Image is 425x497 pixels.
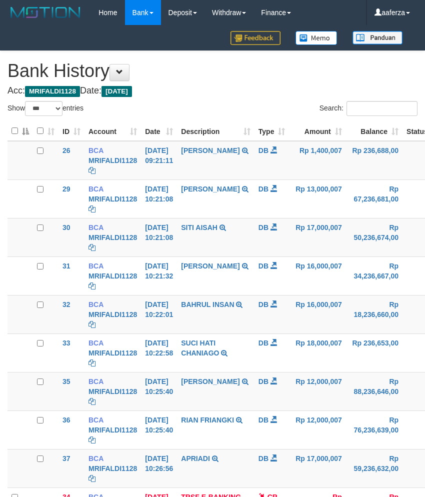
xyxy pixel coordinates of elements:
[289,295,345,333] td: Rp 16,000,007
[62,339,70,347] span: 33
[181,185,239,193] a: [PERSON_NAME]
[295,31,337,45] img: Button%20Memo.svg
[88,320,95,328] a: Copy MRIFALDI1128 to clipboard
[88,166,95,174] a: Copy MRIFALDI1128 to clipboard
[346,121,402,141] th: Balance: activate to sort column ascending
[88,156,137,164] a: MRIFALDI1128
[62,416,70,424] span: 36
[88,233,137,241] a: MRIFALDI1128
[33,121,58,141] th: : activate to sort column ascending
[141,218,177,256] td: [DATE] 10:21:08
[88,243,95,251] a: Copy MRIFALDI1128 to clipboard
[258,454,268,462] span: DB
[289,372,345,410] td: Rp 12,000,007
[289,256,345,295] td: Rp 16,000,007
[258,223,268,231] span: DB
[346,372,402,410] td: Rp 88,236,646,00
[141,372,177,410] td: [DATE] 10:25:40
[88,205,95,213] a: Copy MRIFALDI1128 to clipboard
[7,61,417,81] h1: Bank History
[181,300,234,308] a: BAHRUL INSAN
[346,333,402,372] td: Rp 236,653,00
[258,185,268,193] span: DB
[88,339,103,347] span: BCA
[84,121,141,141] th: Account: activate to sort column ascending
[289,410,345,449] td: Rp 12,000,007
[289,179,345,218] td: Rp 13,000,007
[181,339,219,357] a: SUCI HATI CHANIAGO
[88,474,95,482] a: Copy MRIFALDI1128 to clipboard
[7,5,83,20] img: MOTION_logo.png
[62,300,70,308] span: 32
[181,262,239,270] a: [PERSON_NAME]
[88,195,137,203] a: MRIFALDI1128
[88,426,137,434] a: MRIFALDI1128
[254,121,289,141] th: Type: activate to sort column ascending
[88,359,95,367] a: Copy MRIFALDI1128 to clipboard
[181,146,239,154] a: [PERSON_NAME]
[88,377,103,385] span: BCA
[88,262,103,270] span: BCA
[141,410,177,449] td: [DATE] 10:25:40
[181,223,217,231] a: SITI AISAH
[88,282,95,290] a: Copy MRIFALDI1128 to clipboard
[141,121,177,141] th: Date: activate to sort column ascending
[62,454,70,462] span: 37
[177,121,254,141] th: Description: activate to sort column ascending
[88,146,103,154] span: BCA
[62,185,70,193] span: 29
[181,416,234,424] a: RIAN FRIANGKI
[181,454,210,462] a: APRIADI
[258,146,268,154] span: DB
[258,262,268,270] span: DB
[319,101,417,116] label: Search:
[141,295,177,333] td: [DATE] 10:22:01
[346,256,402,295] td: Rp 34,236,667,00
[346,449,402,487] td: Rp 59,236,632,00
[289,141,345,180] td: Rp 1,400,007
[88,436,95,444] a: Copy MRIFALDI1128 to clipboard
[88,397,95,405] a: Copy MRIFALDI1128 to clipboard
[88,300,103,308] span: BCA
[88,185,103,193] span: BCA
[62,262,70,270] span: 31
[141,449,177,487] td: [DATE] 10:26:56
[346,218,402,256] td: Rp 50,236,674,00
[352,31,402,44] img: panduan.png
[346,101,417,116] input: Search:
[88,349,137,357] a: MRIFALDI1128
[88,387,137,395] a: MRIFALDI1128
[289,449,345,487] td: Rp 17,000,007
[289,121,345,141] th: Amount: activate to sort column ascending
[141,333,177,372] td: [DATE] 10:22:58
[88,454,103,462] span: BCA
[346,179,402,218] td: Rp 67,236,681,00
[101,86,132,97] span: [DATE]
[88,464,137,472] a: MRIFALDI1128
[7,101,83,116] label: Show entries
[230,31,280,45] img: Feedback.jpg
[62,377,70,385] span: 35
[88,416,103,424] span: BCA
[181,377,239,385] a: [PERSON_NAME]
[258,377,268,385] span: DB
[289,333,345,372] td: Rp 18,000,007
[346,410,402,449] td: Rp 76,236,639,00
[141,256,177,295] td: [DATE] 10:21:32
[258,339,268,347] span: DB
[58,121,84,141] th: ID: activate to sort column ascending
[88,223,103,231] span: BCA
[25,86,80,97] span: MRIFALDI1128
[258,300,268,308] span: DB
[141,179,177,218] td: [DATE] 10:21:08
[25,101,62,116] select: Showentries
[88,272,137,280] a: MRIFALDI1128
[346,141,402,180] td: Rp 236,688,00
[88,310,137,318] a: MRIFALDI1128
[62,146,70,154] span: 26
[7,121,33,141] th: : activate to sort column descending
[7,86,417,96] h4: Acc: Date:
[62,223,70,231] span: 30
[289,218,345,256] td: Rp 17,000,007
[258,416,268,424] span: DB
